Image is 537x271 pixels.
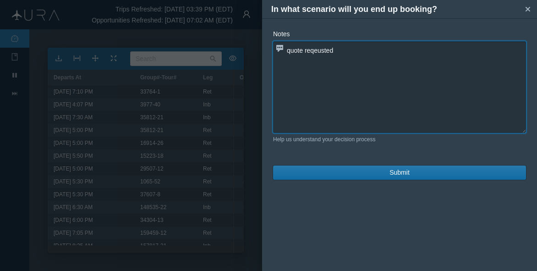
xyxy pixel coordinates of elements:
textarea: quote reqeusted [273,41,526,133]
h4: In what scenario will you end up booking? [271,3,521,16]
button: Submit [273,166,526,180]
div: Help us understand your decision process [273,135,526,144]
button: Close [521,2,535,16]
span: Notes [273,30,290,38]
span: Submit [389,168,410,177]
